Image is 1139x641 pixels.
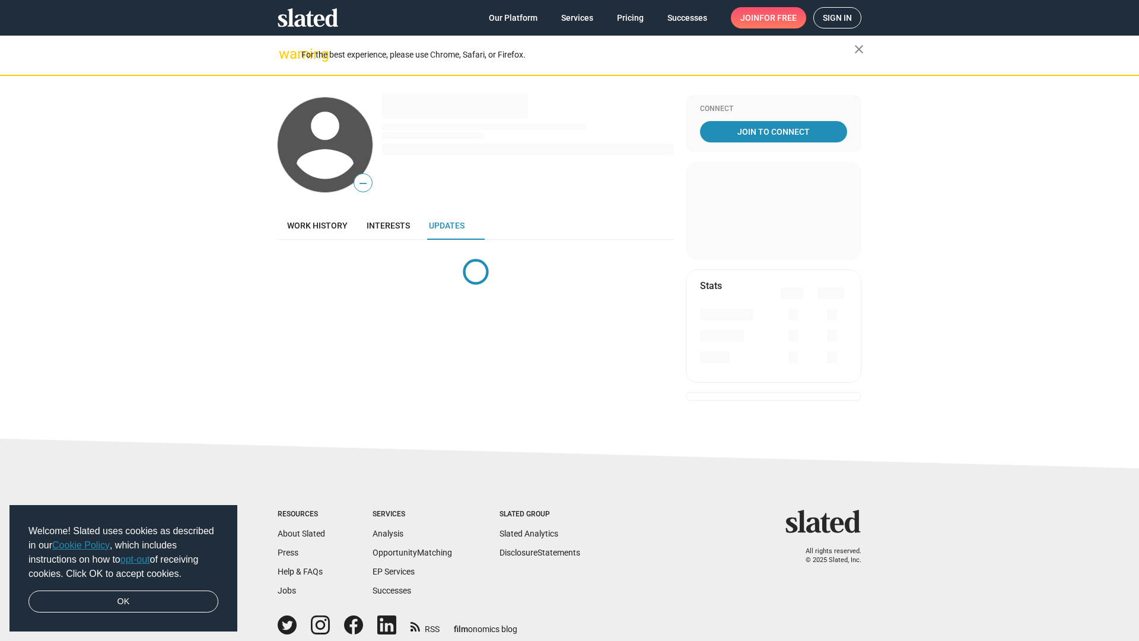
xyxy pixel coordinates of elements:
a: Successes [658,7,717,28]
div: For the best experience, please use Chrome, Safari, or Firefox. [301,47,854,63]
span: Pricing [617,7,644,28]
a: Updates [419,211,474,240]
span: Services [561,7,593,28]
span: — [354,176,372,191]
div: Slated Group [499,510,580,519]
span: Successes [667,7,707,28]
a: OpportunityMatching [373,548,452,557]
a: Services [552,7,603,28]
a: Joinfor free [731,7,806,28]
div: Resources [278,510,325,519]
span: Welcome! Slated uses cookies as described in our , which includes instructions on how to of recei... [28,524,218,581]
a: filmonomics blog [454,614,517,635]
div: cookieconsent [9,505,237,632]
mat-icon: warning [279,47,293,61]
a: Our Platform [479,7,547,28]
span: Sign in [823,8,852,28]
a: Analysis [373,529,403,538]
div: Services [373,510,452,519]
span: for free [759,7,797,28]
a: About Slated [278,529,325,538]
a: Slated Analytics [499,529,558,538]
a: Interests [357,211,419,240]
a: Work history [278,211,357,240]
a: Join To Connect [700,121,847,142]
span: Join To Connect [702,121,845,142]
a: RSS [411,617,440,635]
a: Press [278,548,298,557]
a: EP Services [373,567,415,576]
a: dismiss cookie message [28,591,218,613]
mat-card-title: Stats [700,280,722,292]
a: Help & FAQs [278,567,323,576]
a: opt-out [120,554,150,564]
a: Jobs [278,586,296,595]
a: DisclosureStatements [499,548,580,557]
mat-icon: close [852,42,866,56]
a: Successes [373,586,411,595]
a: Sign in [813,7,861,28]
p: All rights reserved. © 2025 Slated, Inc. [793,547,861,564]
a: Pricing [607,7,653,28]
span: Join [740,7,797,28]
span: film [454,624,468,634]
span: Interests [367,221,410,230]
div: Connect [700,104,847,114]
span: Our Platform [489,7,537,28]
span: Updates [429,221,464,230]
a: Cookie Policy [52,540,110,550]
span: Work history [287,221,348,230]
